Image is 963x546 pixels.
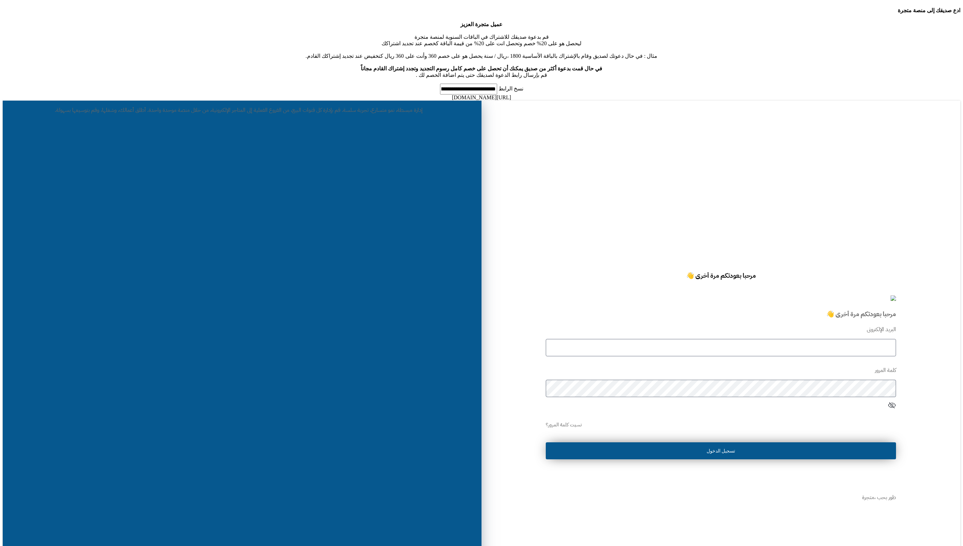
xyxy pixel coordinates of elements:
[546,325,896,334] p: البريد الإلكترونى
[342,106,423,114] span: إدارة مبسطة، نمو متسارع، تجربة سلسة.
[55,106,340,114] span: قم بإدارة كل قنوات البيع، من الفروع الفعلية إلى المتاجر الإلكترونية، من خلال منصة موحدة واحدة. أط...
[546,442,896,459] button: تسجيل الدخول
[546,421,582,430] a: نسيت كلمة المرور؟
[546,366,896,374] p: كلمة المرور
[546,493,896,501] footer: طور بحب ،
[460,21,503,27] b: عميل متجرة العزيز
[546,309,896,319] h3: مرحبا بعودتكم مرة أخرى 👋
[686,271,756,280] span: مرحبا بعودتكم مرة أخرى 👋
[3,21,960,78] p: قم بدعوة صديقك للاشتراك في الباقات السنوية لمنصة متجرة ليحصل هو على 20% خصم وتحصل انت على 20% من ...
[361,66,602,71] b: في حال قمت بدعوة أكثر من صديق يمكنك أن تحصل على خصم كامل رسوم التجديد وتجدد إشتراك القادم مجاناً
[3,95,960,101] div: [URL][DOMAIN_NAME]
[497,86,523,91] label: نسخ الرابط
[862,493,874,503] a: متجرة
[3,7,960,14] h4: ادع صديقك إلى منصة متجرة
[891,295,896,301] img: logo-2.png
